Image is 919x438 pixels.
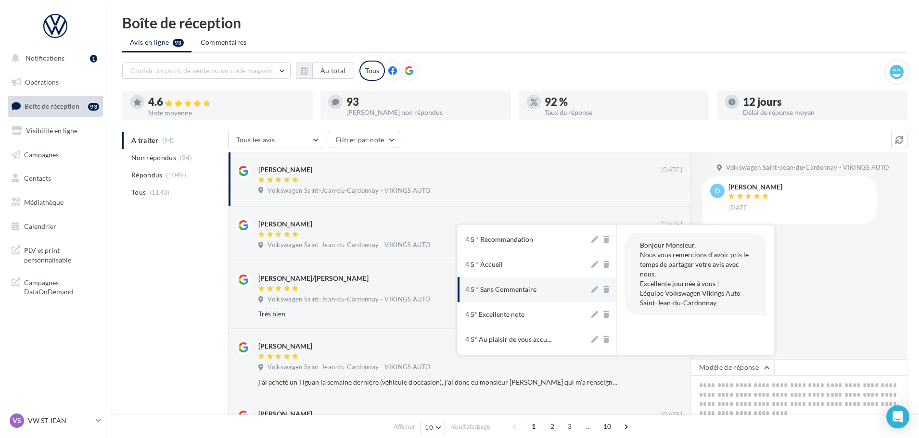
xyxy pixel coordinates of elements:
span: Campagnes [24,150,59,158]
span: Calendrier [24,222,56,230]
span: Volkswagen Saint-Jean-du-Cardonnay - VIKINGS AUTO [726,163,889,172]
span: Visibilité en ligne [26,126,77,135]
a: Campagnes DataOnDemand [6,272,105,300]
button: 4 5* Au plaisir de vous accu... [458,327,589,352]
span: Volkswagen Saint-Jean-du-Cardonnay - VIKINGS AUTO [268,241,430,250]
button: Modèle de réponse [691,359,775,375]
span: PLV et print personnalisable [24,244,99,264]
div: [PERSON_NAME] [258,341,312,351]
div: [PERSON_NAME] [258,219,312,229]
button: Notifications 1 [6,48,101,68]
span: résultats/page [450,422,490,431]
div: 4 5 * Recommandation [465,235,533,244]
div: 12 jours [743,97,900,107]
div: [PERSON_NAME]/[PERSON_NAME] [258,274,369,283]
span: [DATE] [728,204,750,213]
div: 4 5* Excellente note [465,310,524,319]
span: [DATE] [661,166,682,175]
div: Tous [359,61,385,81]
div: Open Intercom Messenger [886,405,909,428]
p: VW ST JEAN [28,416,92,425]
div: 4.6 [148,97,305,108]
button: Tous les avis [228,132,324,148]
span: Campagnes DataOnDemand [24,276,99,297]
span: Volkswagen Saint-Jean-du-Cardonnay - VIKINGS AUTO [268,187,430,195]
a: Boîte de réception93 [6,96,105,116]
button: Au total [296,63,354,79]
span: D [715,186,720,196]
span: 4 5* Au plaisir de vous accu... [465,335,551,344]
div: j'ai acheté un Tiguan la semaine dernière (véhicule d'occasion), j'ai donc eu monsieur [PERSON_NA... [258,377,620,387]
a: PLV et print personnalisable [6,240,105,268]
div: [PERSON_NAME] [728,184,782,190]
a: Opérations [6,72,105,92]
div: Délai de réponse moyen [743,109,900,116]
div: Boîte de réception [122,15,907,30]
span: Choisir un point de vente ou un code magasin [130,66,273,75]
button: Filtrer par note [328,132,400,148]
div: [PERSON_NAME] [258,409,312,419]
div: Taux de réponse [545,109,702,116]
span: Boîte de réception [25,102,79,110]
span: Volkswagen Saint-Jean-du-Cardonnay - VIKINGS AUTO [268,295,430,304]
a: Visibilité en ligne [6,121,105,141]
button: 4 5 * Accueil [458,252,589,277]
button: 10 [421,421,445,434]
div: 92 % [545,97,702,107]
span: (94) [180,154,192,162]
span: (1049) [166,171,186,179]
span: 2 [545,419,560,434]
span: [DATE] [661,220,682,229]
div: [PERSON_NAME] [258,165,312,175]
button: 4 5* Excellente note [458,302,589,327]
div: Très bien [258,309,620,319]
div: 1 [90,55,97,63]
div: Note moyenne [148,110,305,116]
span: Notifications [26,54,64,62]
a: Contacts [6,168,105,188]
span: Afficher [394,422,415,431]
div: [PERSON_NAME] non répondus [346,109,503,116]
span: 3 [562,419,577,434]
a: Campagnes [6,145,105,165]
button: Au total [312,63,354,79]
span: [DATE] [661,411,682,419]
span: Non répondus [131,153,176,163]
span: ... [581,419,596,434]
span: Médiathèque [24,198,64,206]
button: 4 5 * Recommandation [458,227,589,252]
span: 10 [600,419,615,434]
button: 4 5 * Sans Commentaire [458,277,589,302]
span: Volkswagen Saint-Jean-du-Cardonnay - VIKINGS AUTO [268,363,430,372]
span: Commentaires [201,38,247,47]
span: Répondus [131,170,163,180]
span: 1 [526,419,541,434]
span: (1143) [150,188,170,196]
span: Opérations [25,78,59,86]
div: 4 5 * Sans Commentaire [465,285,536,294]
span: Tous les avis [236,136,275,144]
span: VS [13,416,21,425]
div: 93 [346,97,503,107]
span: Tous [131,188,146,197]
span: Contacts [24,174,51,182]
div: 4 5 * Accueil [465,260,503,269]
div: 93 [88,103,99,111]
a: Calendrier [6,216,105,237]
span: Bonjour Monsieur, Nous vous remercions d'avoir pris le temps de partager votre avis avec nous. Ex... [640,241,749,307]
span: 10 [425,424,433,431]
a: Médiathèque [6,192,105,213]
button: Choisir un point de vente ou un code magasin [122,63,291,79]
a: VS VW ST JEAN [8,412,103,430]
